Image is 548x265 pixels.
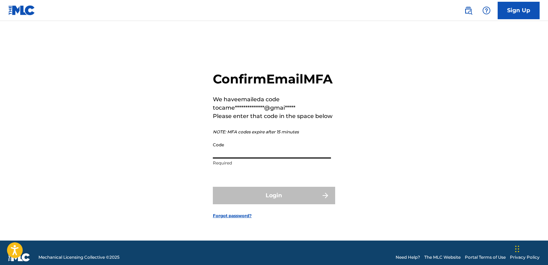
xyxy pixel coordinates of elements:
span: Mechanical Licensing Collective © 2025 [38,254,120,260]
p: Please enter that code in the space below [213,112,335,120]
a: Sign Up [498,2,540,19]
div: Help [480,3,493,17]
a: Portal Terms of Use [465,254,506,260]
iframe: Chat Widget [513,231,548,265]
img: logo [8,253,30,262]
a: The MLC Website [424,254,461,260]
p: NOTE: MFA codes expire after 15 minutes [213,129,335,135]
h2: Confirm Email MFA [213,71,335,87]
img: MLC Logo [8,5,35,15]
p: Required [213,160,331,166]
a: Forgot password? [213,213,252,219]
img: search [464,6,473,15]
a: Privacy Policy [510,254,540,260]
img: help [482,6,491,15]
a: Public Search [461,3,475,17]
div: Drag [515,238,519,259]
a: Need Help? [396,254,420,260]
